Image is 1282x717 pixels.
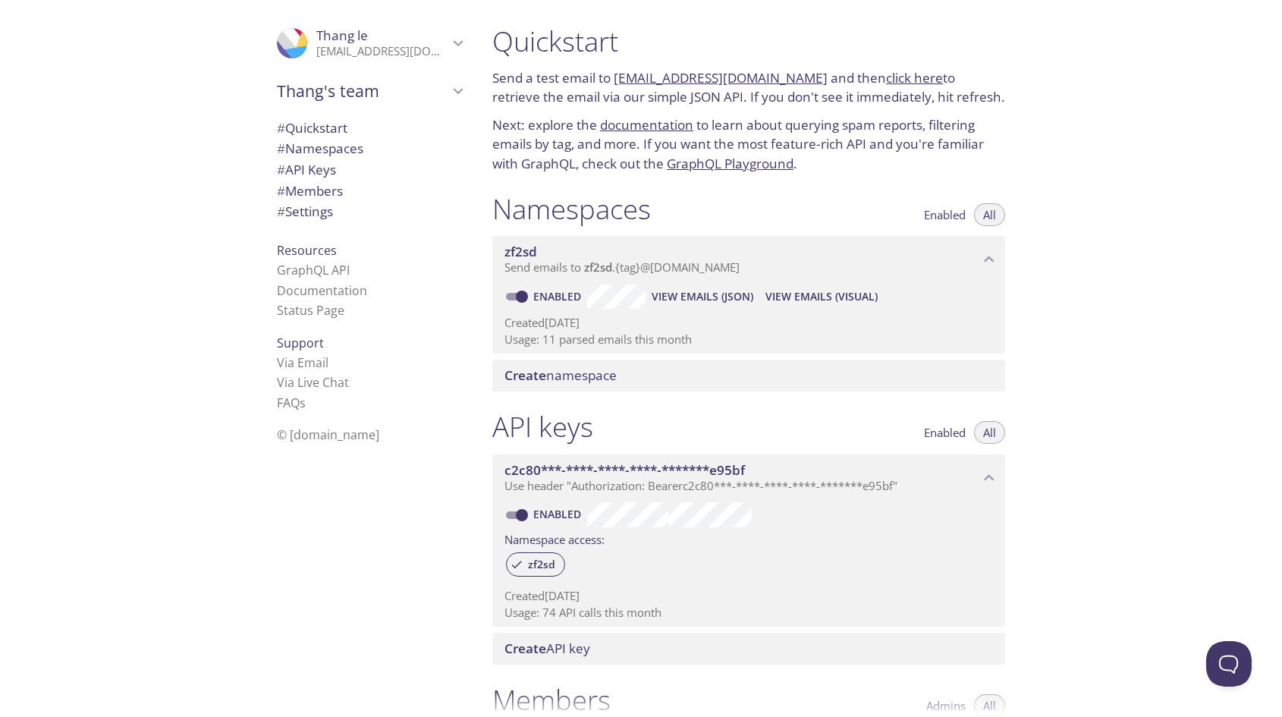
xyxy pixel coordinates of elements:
div: API Keys [265,159,474,181]
span: Send emails to . {tag} @[DOMAIN_NAME] [504,259,740,275]
div: Quickstart [265,118,474,139]
span: # [277,119,285,137]
div: Namespaces [265,138,474,159]
a: Enabled [531,507,587,521]
a: GraphQL API [277,262,350,278]
button: Enabled [915,203,975,226]
span: zf2sd [584,259,612,275]
p: Usage: 74 API calls this month [504,605,993,621]
a: Via Live Chat [277,374,349,391]
span: # [277,161,285,178]
h1: Members [492,683,611,717]
span: Thang le [316,27,368,44]
h1: Namespaces [492,192,651,226]
span: View Emails (Visual) [765,288,878,306]
span: View Emails (JSON) [652,288,753,306]
div: zf2sd [506,552,565,577]
div: Thang's team [265,71,474,111]
span: Create [504,640,546,657]
a: Documentation [277,282,367,299]
div: Create namespace [492,360,1005,392]
span: # [277,140,285,157]
div: Thang le [265,18,474,68]
span: s [300,395,306,411]
span: Support [277,335,324,351]
p: Created [DATE] [504,315,993,331]
label: Namespace access: [504,527,605,549]
a: click here [886,69,943,86]
p: Created [DATE] [504,588,993,604]
span: Thang's team [277,80,448,102]
a: Status Page [277,302,344,319]
button: All [974,203,1005,226]
span: Create [504,366,546,384]
p: Send a test email to and then to retrieve the email via our simple JSON API. If you don't see it ... [492,68,1005,107]
p: Usage: 11 parsed emails this month [504,332,993,347]
div: Team Settings [265,201,474,222]
div: Members [265,181,474,202]
div: Create API Key [492,633,1005,665]
span: Quickstart [277,119,347,137]
span: # [277,203,285,220]
span: zf2sd [504,243,537,260]
button: View Emails (Visual) [759,285,884,309]
a: Enabled [531,289,587,303]
iframe: Help Scout Beacon - Open [1206,641,1252,687]
span: zf2sd [519,558,564,571]
button: View Emails (JSON) [646,285,759,309]
span: API key [504,640,590,657]
div: zf2sd namespace [492,236,1005,283]
h1: API keys [492,410,593,444]
button: All [974,421,1005,444]
span: API Keys [277,161,336,178]
span: Settings [277,203,333,220]
span: Members [277,182,343,200]
button: Enabled [915,421,975,444]
span: namespace [504,366,617,384]
span: Resources [277,242,337,259]
a: Via Email [277,354,328,371]
p: Next: explore the to learn about querying spam reports, filtering emails by tag, and more. If you... [492,115,1005,174]
span: Namespaces [277,140,363,157]
a: FAQ [277,395,306,411]
a: [EMAIL_ADDRESS][DOMAIN_NAME] [614,69,828,86]
h1: Quickstart [492,24,1005,58]
span: # [277,182,285,200]
p: [EMAIL_ADDRESS][DOMAIN_NAME] [316,44,448,59]
a: documentation [600,116,693,134]
a: GraphQL Playground [667,155,793,172]
span: © [DOMAIN_NAME] [277,426,379,443]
